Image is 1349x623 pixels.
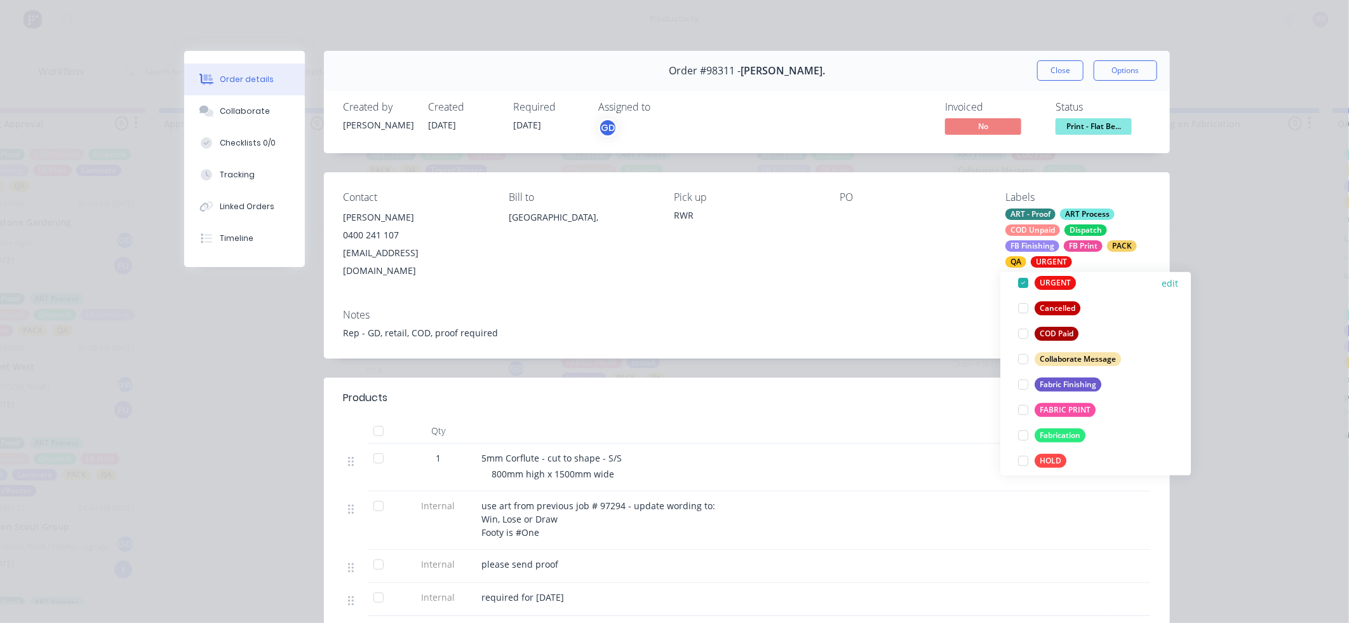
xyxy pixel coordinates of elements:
div: Rep - GD, retail, COD, proof required [343,326,1151,339]
div: ART - Proof [1005,209,1056,220]
button: Close [1037,60,1084,81]
div: Fabric Finishing [1035,378,1102,392]
div: Notes [343,309,1151,321]
button: URGENT [1014,274,1082,292]
div: PO [840,191,985,203]
button: GD [598,118,617,137]
div: Products [343,390,387,406]
div: COD Paid [1035,327,1079,341]
div: Qty [400,418,476,444]
div: Pick up [674,191,820,203]
span: required for [DATE] [481,591,564,603]
span: 1 [436,451,441,465]
span: [PERSON_NAME]. [741,65,825,77]
div: Collaborate [220,106,270,117]
button: Fabric Finishing [1014,376,1107,394]
div: URGENT [1031,256,1072,268]
button: Timeline [184,222,305,254]
div: Order details [220,74,274,85]
span: [DATE] [428,119,456,131]
div: [PERSON_NAME] [343,118,413,132]
span: No [945,118,1021,134]
div: [GEOGRAPHIC_DATA], [509,209,654,249]
div: Dispatch [1064,224,1107,236]
span: [DATE] [513,119,541,131]
span: Internal [405,499,471,512]
span: Internal [405,558,471,571]
div: Required [513,101,583,113]
div: Fabrication [1035,428,1086,442]
span: please send proof [481,558,558,570]
button: Options [1094,60,1157,81]
div: COD Unpaid [1005,224,1060,236]
div: Labels [1005,191,1151,203]
div: Created [428,101,498,113]
div: Status [1056,101,1151,113]
span: 5mm Corflute - cut to shape - S/S [481,452,622,464]
button: Print - Flat Be... [1056,118,1132,137]
button: Fabrication [1014,427,1091,444]
button: Order details [184,64,305,95]
div: QA [1005,256,1026,268]
div: FB Print [1064,240,1103,252]
button: Tracking [184,159,305,191]
div: HOLD [1035,454,1067,468]
div: 0400 241 107 [343,226,488,244]
div: Timeline [220,233,253,244]
button: Collaborate [184,95,305,127]
span: use art from previous job # 97294 - update wording to: Win, Lose or Draw Footy is #One [481,500,715,538]
div: Assigned to [598,101,725,113]
button: edit [1162,276,1179,289]
span: Internal [405,591,471,604]
div: Invoiced [945,101,1040,113]
div: RWR [674,209,820,222]
div: Contact [343,191,488,203]
div: [PERSON_NAME]0400 241 107[EMAIL_ADDRESS][DOMAIN_NAME] [343,209,488,280]
div: [PERSON_NAME] [343,209,488,226]
div: Checklists 0/0 [220,137,276,149]
div: [EMAIL_ADDRESS][DOMAIN_NAME] [343,244,488,280]
div: Collaborate Message [1035,352,1122,366]
div: Tracking [220,169,255,181]
div: FABRIC PRINT [1035,403,1096,417]
button: Linked Orders [184,191,305,222]
button: Checklists 0/0 [184,127,305,159]
div: PACK [1107,240,1137,252]
div: ART Process [1060,209,1115,220]
button: Cancelled [1014,299,1086,317]
div: Linked Orders [220,201,274,212]
span: Print - Flat Be... [1056,118,1132,134]
div: [GEOGRAPHIC_DATA], [509,209,654,226]
div: FB Finishing [1005,240,1059,252]
button: HOLD [1014,452,1072,470]
div: Cancelled [1035,301,1081,315]
div: Created by [343,101,413,113]
div: Bill to [509,191,654,203]
span: Order #98311 - [669,65,741,77]
span: 800mm high x 1500mm wide [492,468,614,480]
button: COD Paid [1014,325,1084,343]
button: Collaborate Message [1014,350,1127,368]
button: FABRIC PRINT [1014,401,1101,419]
div: URGENT [1035,276,1077,290]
